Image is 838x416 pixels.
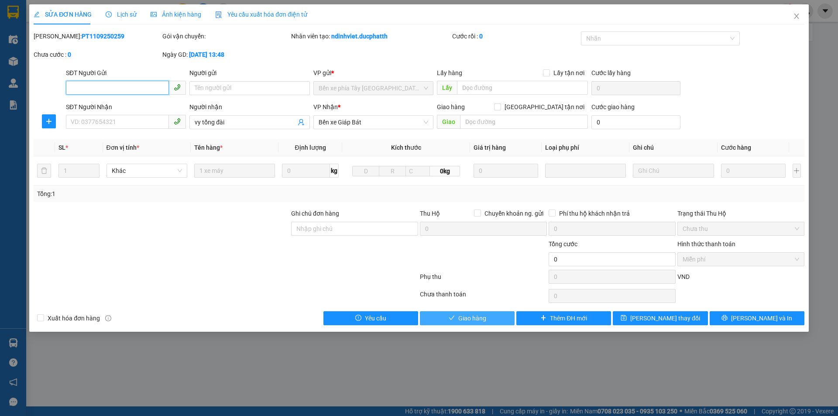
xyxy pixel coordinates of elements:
[298,119,305,126] span: user-add
[174,84,181,91] span: phone
[34,31,161,41] div: [PERSON_NAME]:
[106,11,112,17] span: clock-circle
[291,210,339,217] label: Ghi chú đơn hàng
[591,81,680,95] input: Cước lấy hàng
[474,144,506,151] span: Giá trị hàng
[793,164,801,178] button: plus
[420,311,515,325] button: checkGiao hàng
[731,313,792,323] span: [PERSON_NAME] và In
[319,116,428,129] span: Bến xe Giáp Bát
[550,313,587,323] span: Thêm ĐH mới
[481,209,547,218] span: Chuyển khoản ng. gửi
[591,103,635,110] label: Cước giao hàng
[591,115,680,129] input: Cước giao hàng
[683,222,799,235] span: Chưa thu
[501,102,588,112] span: [GEOGRAPHIC_DATA] tận nơi
[352,166,379,176] input: D
[452,31,579,41] div: Cước rồi :
[151,11,157,17] span: picture
[613,311,707,325] button: save[PERSON_NAME] thay đổi
[68,51,71,58] b: 0
[42,118,55,125] span: plus
[215,11,307,18] span: Yêu cầu xuất hóa đơn điện tử
[295,144,326,151] span: Định lượng
[189,102,309,112] div: Người nhận
[457,81,588,95] input: Dọc đường
[419,289,548,305] div: Chưa thanh toán
[82,33,124,40] b: PT1109250259
[44,313,103,323] span: Xuất hóa đơn hàng
[112,164,182,177] span: Khác
[677,273,690,280] span: VND
[66,68,186,78] div: SĐT Người Gửi
[215,11,222,18] img: icon
[474,164,539,178] input: 0
[194,164,275,178] input: VD: Bàn, Ghế
[162,31,289,41] div: Gói vận chuyển:
[437,115,460,129] span: Giao
[630,313,700,323] span: [PERSON_NAME] thay đổi
[330,164,339,178] span: kg
[591,69,631,76] label: Cước lấy hàng
[549,241,577,248] span: Tổng cước
[460,115,588,129] input: Dọc đường
[629,139,717,156] th: Ghi chú
[542,139,629,156] th: Loại phụ phí
[58,144,65,151] span: SL
[34,11,40,17] span: edit
[683,253,799,266] span: Miễn phí
[189,68,309,78] div: Người gửi
[291,222,418,236] input: Ghi chú đơn hàng
[721,315,728,322] span: printer
[430,166,460,176] span: 0kg
[106,144,139,151] span: Đơn vị tính
[34,50,161,59] div: Chưa cước :
[194,144,223,151] span: Tên hàng
[313,68,433,78] div: VP gửi
[721,164,786,178] input: 0
[151,11,201,18] span: Ảnh kiện hàng
[313,103,338,110] span: VP Nhận
[437,103,465,110] span: Giao hàng
[621,315,627,322] span: save
[449,315,455,322] span: check
[66,102,186,112] div: SĐT Người Nhận
[458,313,486,323] span: Giao hàng
[516,311,611,325] button: plusThêm ĐH mới
[784,4,809,29] button: Close
[721,144,751,151] span: Cước hàng
[556,209,633,218] span: Phí thu hộ khách nhận trả
[633,164,714,178] input: Ghi Chú
[379,166,406,176] input: R
[550,68,588,78] span: Lấy tận nơi
[162,50,289,59] div: Ngày GD:
[105,315,111,321] span: info-circle
[677,209,804,218] div: Trạng thái Thu Hộ
[419,272,548,287] div: Phụ thu
[37,164,51,178] button: delete
[710,311,804,325] button: printer[PERSON_NAME] và In
[540,315,546,322] span: plus
[479,33,483,40] b: 0
[34,11,92,18] span: SỬA ĐƠN HÀNG
[174,118,181,125] span: phone
[319,82,428,95] span: Bến xe phía Tây Thanh Hóa
[323,311,418,325] button: exclamation-circleYêu cầu
[420,210,440,217] span: Thu Hộ
[437,69,462,76] span: Lấy hàng
[365,313,386,323] span: Yêu cầu
[37,189,323,199] div: Tổng: 1
[677,241,735,248] label: Hình thức thanh toán
[405,166,430,176] input: C
[437,81,457,95] span: Lấy
[355,315,361,322] span: exclamation-circle
[391,144,421,151] span: Kích thước
[331,33,388,40] b: ndinhviet.ducphatth
[793,13,800,20] span: close
[189,51,224,58] b: [DATE] 13:48
[106,11,137,18] span: Lịch sử
[42,114,56,128] button: plus
[291,31,450,41] div: Nhân viên tạo:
